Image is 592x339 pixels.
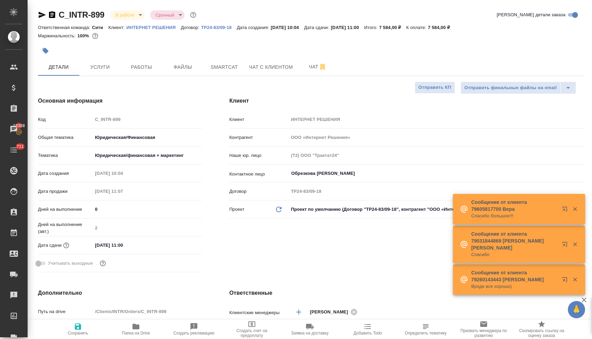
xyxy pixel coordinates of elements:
[42,63,75,72] span: Детали
[201,25,237,30] p: ТР24-83/09-18
[38,33,77,38] p: Маржинальность:
[304,25,330,30] p: Дата сдачи:
[114,12,136,18] button: В работе
[92,223,201,233] input: Пустое поле
[92,204,201,214] input: ✎ Введи что-нибудь
[288,132,584,142] input: Пустое поле
[471,283,558,290] p: Вроде все хорошо)
[68,331,88,336] span: Сохранить
[9,122,29,129] span: 18308
[581,173,582,174] button: Open
[223,320,281,339] button: Создать счет на предоплату
[558,273,574,289] button: Открыть в новой вкладке
[165,320,223,339] button: Создать рекламацию
[310,309,352,316] span: [PERSON_NAME]
[405,331,446,336] span: Определить тематику
[48,11,56,19] button: Скопировать ссылку
[91,31,100,40] button: 0.00 RUB;
[38,308,92,315] p: Путь на drive
[229,188,289,195] p: Договор
[92,307,201,317] input: Пустое поле
[108,25,126,30] p: Клиент:
[364,25,379,30] p: Итого:
[59,10,105,19] a: C_INTR-899
[166,63,199,72] span: Файлы
[271,25,304,30] p: [DATE] 10:04
[62,241,71,250] button: Если добавить услуги и заполнить их объемом, то дата рассчитается автоматически
[461,82,561,94] button: Отправить финальные файлы на email
[406,25,428,30] p: К оплате:
[497,11,565,18] span: [PERSON_NAME] детали заказа
[38,134,92,141] p: Общая тематика
[92,132,201,143] div: Юридическая/Финансовая
[471,269,558,283] p: Сообщение от клиента 79260143443 [PERSON_NAME]
[464,84,557,92] span: Отправить финальные файлы на email
[471,199,558,213] p: Сообщение от клиента 79605817700 Вера
[38,242,62,249] p: Дата сдачи
[229,116,289,123] p: Клиент
[415,82,455,94] button: Отправить КП
[288,204,584,215] div: Проект по умолчанию (Договор "ТР24-83/09-18", контрагент "ООО «Интернет Решения»")
[92,240,153,250] input: ✎ Введи что-нибудь
[92,150,201,161] div: Юридическая/финансовая + маркетинг
[471,230,558,251] p: Сообщение от клиента 79031844869 [PERSON_NAME] [PERSON_NAME]
[227,328,277,338] span: Создать счет на предоплату
[229,97,584,105] h4: Клиент
[288,114,584,124] input: Пустое поле
[126,24,181,30] a: ИНТЕРНЕТ РЕШЕНИЯ
[83,63,117,72] span: Услуги
[38,152,92,159] p: Тематика
[229,309,289,316] p: Клиентские менеджеры
[568,276,582,283] button: Закрыть
[38,289,202,297] h4: Дополнительно
[189,10,198,19] button: Доп статусы указывают на важность/срочность заказа
[38,188,92,195] p: Дата продажи
[229,152,289,159] p: Наше юр. лицо
[92,168,153,178] input: Пустое поле
[12,143,28,150] span: 711
[38,221,92,235] p: Дней на выполнение (авт.)
[38,25,92,30] p: Ответственная команда:
[281,320,339,339] button: Заявка на доставку
[229,134,289,141] p: Контрагент
[110,10,145,20] div: В работе
[38,206,92,213] p: Дней на выполнение
[38,43,53,58] button: Добавить тэг
[49,320,107,339] button: Сохранить
[38,97,202,105] h4: Основная информация
[98,259,107,268] button: Выбери, если сб и вс нужно считать рабочими днями для выполнения заказа.
[92,25,108,30] p: Сити
[150,10,185,20] div: В работе
[48,260,93,267] span: Учитывать выходные
[418,84,451,92] span: Отправить КП
[568,206,582,212] button: Закрыть
[379,25,406,30] p: 7 584,00 ₽
[229,289,584,297] h4: Ответственные
[92,186,153,196] input: Пустое поле
[291,331,328,336] span: Заявка на доставку
[174,331,215,336] span: Создать рекламацию
[154,12,176,18] button: Срочный
[568,241,582,247] button: Закрыть
[471,251,558,258] p: Спасибо
[229,206,245,213] p: Проект
[77,33,91,38] p: 100%
[2,141,26,159] a: 711
[558,237,574,254] button: Открыть в новой вкладке
[471,213,558,219] p: Спасибо большое!!!
[107,320,165,339] button: Папка на Drive
[237,25,270,30] p: Дата создания:
[92,114,201,124] input: Пустое поле
[461,82,576,94] div: split button
[558,202,574,219] button: Открыть в новой вкладке
[229,171,289,178] p: Контактное лицо
[354,331,382,336] span: Добавить Todo
[2,121,26,138] a: 18308
[331,25,364,30] p: [DATE] 11:00
[208,63,241,72] span: Smartcat
[125,63,158,72] span: Работы
[301,63,334,71] span: Чат
[181,25,201,30] p: Договор:
[318,63,327,71] svg: Отписаться
[288,186,584,196] input: Пустое поле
